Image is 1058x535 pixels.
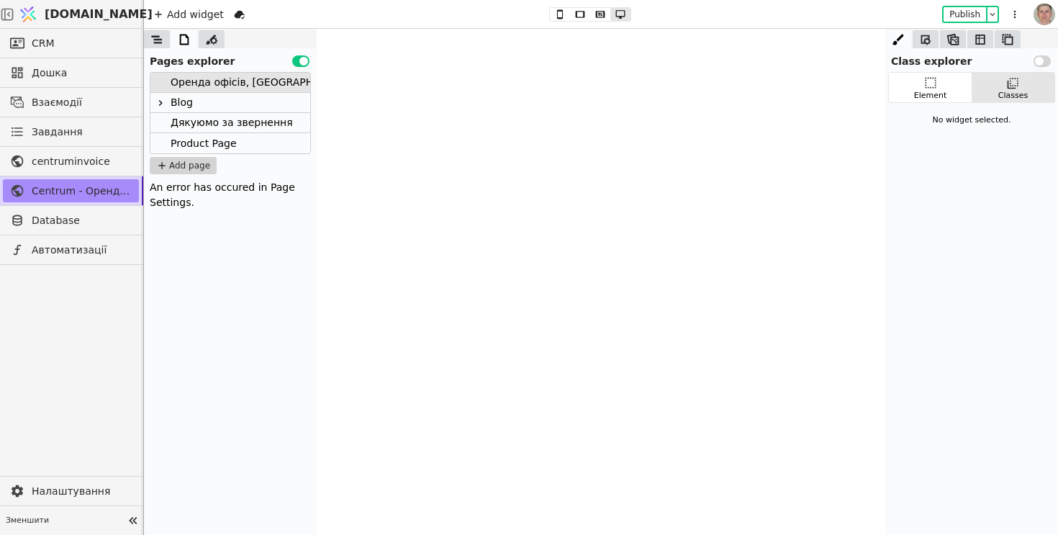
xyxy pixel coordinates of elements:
a: Centrum - Оренда офісних приміщень [3,179,139,202]
span: Завдання [32,125,83,140]
a: centruminvoice [3,150,139,173]
a: Взаємодії [3,91,139,114]
span: Centrum - Оренда офісних приміщень [32,184,132,199]
div: Product Page [150,133,310,153]
h1: An error has occured in Page Settings. [150,180,311,210]
img: 1560949290925-CROPPED-IMG_0201-2-.jpg [1034,4,1055,25]
div: Element [914,90,947,102]
div: Blog [150,93,310,113]
button: Publish [944,7,986,22]
span: Дошка [32,66,132,81]
span: [DOMAIN_NAME] [45,6,153,23]
a: Завдання [3,120,139,143]
div: Pages explorer [144,48,317,69]
a: Налаштування [3,480,139,503]
a: [DOMAIN_NAME] [14,1,144,28]
button: Add page [150,157,217,174]
div: No widget selected. [888,109,1055,132]
a: CRM [3,32,139,55]
span: Налаштування [32,484,132,499]
span: CRM [32,36,55,51]
div: Оренда офісів, [GEOGRAPHIC_DATA] [171,73,358,92]
span: Автоматизації [32,243,132,258]
span: Взаємодії [32,95,132,110]
div: Blog [171,93,193,112]
span: Database [32,213,132,228]
span: Зменшити [6,515,123,527]
div: Дякуюмо за звернення [150,113,310,133]
div: Add widget [150,6,228,23]
div: Дякуюмо за звернення [171,113,293,132]
a: Дошка [3,61,139,84]
a: Database [3,209,139,232]
a: Автоматизації [3,238,139,261]
img: Logo [17,1,39,28]
span: centruminvoice [32,154,132,169]
div: Classes [998,90,1028,102]
div: Оренда офісів, [GEOGRAPHIC_DATA] [150,73,310,93]
div: Product Page [171,133,237,153]
div: Class explorer [885,48,1058,69]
